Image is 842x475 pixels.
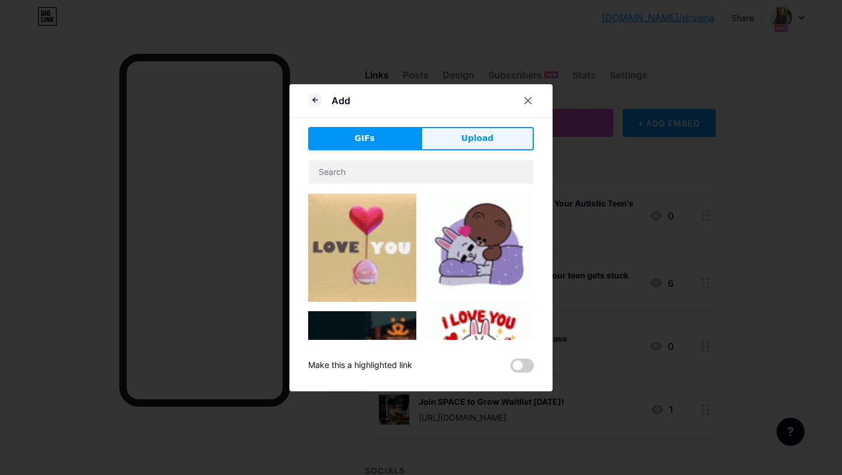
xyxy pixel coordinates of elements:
img: Gihpy [426,194,534,291]
input: Search [309,160,533,184]
div: Add [332,94,350,108]
button: Upload [421,127,534,150]
img: Gihpy [308,194,416,302]
img: Gihpy [426,300,534,393]
span: GIFs [354,132,375,144]
span: Upload [461,132,494,144]
button: GIFs [308,127,421,150]
div: Make this a highlighted link [308,359,412,373]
